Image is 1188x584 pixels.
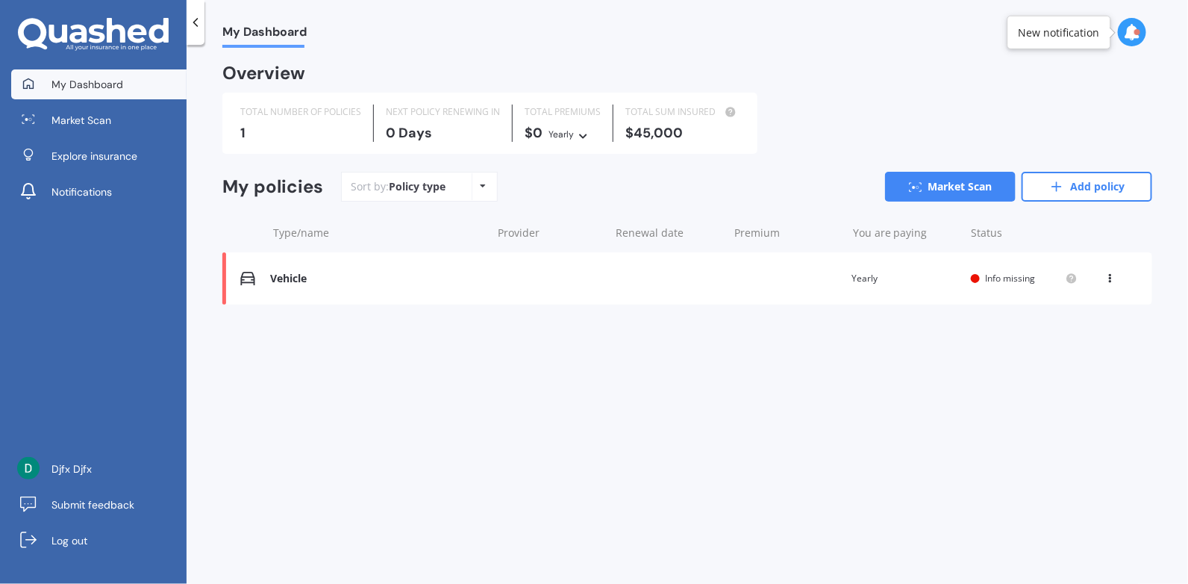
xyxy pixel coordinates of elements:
div: Yearly [548,127,574,142]
span: My Dashboard [222,25,307,45]
div: Renewal date [616,226,723,240]
a: Market Scan [885,172,1016,202]
a: Submit feedback [11,490,187,520]
div: Status [971,226,1078,240]
span: Explore insurance [51,149,137,164]
div: NEXT POLICY RENEWING IN [386,105,500,119]
div: TOTAL NUMBER OF POLICIES [240,105,361,119]
a: Notifications [11,177,187,207]
a: Explore insurance [11,141,187,171]
div: You are paying [853,226,960,240]
div: My policies [222,176,323,198]
div: Sort by: [351,179,445,194]
a: My Dashboard [11,69,187,99]
span: Log out [51,533,87,548]
div: $45,000 [625,125,740,140]
div: 0 Days [386,125,500,140]
span: Info missing [986,272,1036,285]
div: Type/name [273,226,486,240]
span: Djfx Djfx [51,462,92,476]
div: TOTAL PREMIUMS [525,105,601,119]
span: My Dashboard [51,77,123,92]
div: Overview [222,66,305,81]
a: Add policy [1022,172,1152,202]
div: Premium [734,226,841,240]
a: Djfx Djfx [11,454,187,484]
div: TOTAL SUM INSURED [625,105,740,119]
img: ACg8ocJjMofOoN-wPwWBporZdbrQvk2Im0kYjTFPFuasYcrpwhFpzA=s96-c [17,457,40,479]
div: 1 [240,125,361,140]
div: Provider [498,226,604,240]
div: $0 [525,125,601,142]
span: Submit feedback [51,497,134,512]
a: Market Scan [11,105,187,135]
a: Log out [11,526,187,556]
div: Vehicle [270,273,484,285]
div: New notification [1019,25,1100,40]
img: Vehicle [240,271,255,286]
span: Notifications [51,184,112,199]
span: Market Scan [51,113,111,128]
div: Yearly [852,271,959,286]
div: Policy type [389,179,445,194]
